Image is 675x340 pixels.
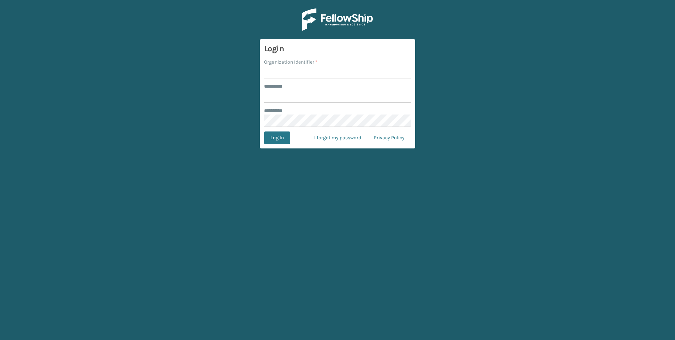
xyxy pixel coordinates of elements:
[264,131,290,144] button: Log In
[264,58,317,66] label: Organization Identifier
[302,8,373,31] img: Logo
[368,131,411,144] a: Privacy Policy
[264,43,411,54] h3: Login
[308,131,368,144] a: I forgot my password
